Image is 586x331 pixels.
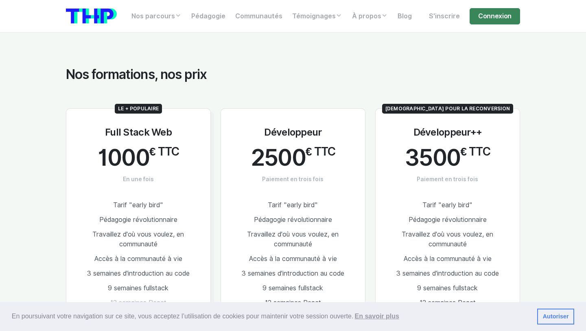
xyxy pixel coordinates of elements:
span: Tarif "early bird" [268,201,318,209]
span: € TTC [460,145,490,159]
img: logo [66,9,117,24]
span: 12 semaines React [110,299,166,307]
span: Paiement en trois fois [262,175,324,183]
span: Le + populaire [115,104,162,114]
span: 3 semaines d'introduction au code [242,270,344,277]
a: Communautés [230,8,287,24]
span: [DEMOGRAPHIC_DATA] pour la reconversion [382,104,513,114]
span: Travaillez d'où vous voulez, en communauté [247,230,339,248]
span: Accès à la communauté à vie [249,255,337,263]
span: 3 semaines d'introduction au code [87,270,190,277]
a: learn more about cookies [353,310,400,322]
h3: Développeur++ [413,127,482,138]
span: Accès à la communauté à vie [94,255,182,263]
span: 3 semaines d'introduction au code [396,270,499,277]
span: Pédagogie révolutionnaire [254,216,332,224]
span: Pédagogie révolutionnaire [409,216,487,224]
span: 2500 [251,145,306,170]
a: Connexion [470,8,520,24]
a: Blog [393,8,417,24]
span: Pédagogie révolutionnaire [99,216,177,224]
span: Travaillez d'où vous voulez, en communauté [92,230,184,248]
a: Pédagogie [186,8,230,24]
span: 1000 [98,145,149,170]
a: Témoignages [287,8,347,24]
a: dismiss cookie message [537,309,574,325]
span: 12 semaines React [420,299,476,307]
h3: Développeur [264,127,321,138]
span: Travaillez d'où vous voulez, en communauté [402,230,493,248]
a: Nos parcours [127,8,186,24]
span: En poursuivant votre navigation sur ce site, vous acceptez l’utilisation de cookies pour mainteni... [12,310,531,322]
span: 9 semaines fullstack [108,284,168,292]
span: 3500 [405,145,460,170]
h3: Full Stack Web [105,127,172,138]
span: 12 semaines React [265,299,321,307]
span: € TTC [306,145,335,159]
span: 9 semaines fullstack [262,284,323,292]
span: En une fois [123,175,154,183]
h2: Nos formations, nos prix [66,67,520,82]
span: Paiement en trois fois [417,175,478,183]
span: Tarif "early bird" [422,201,472,209]
span: 9 semaines fullstack [417,284,478,292]
span: € TTC [149,145,179,159]
span: Accès à la communauté à vie [404,255,492,263]
span: Tarif "early bird" [113,201,163,209]
a: À propos [347,8,393,24]
a: S'inscrire [424,8,465,24]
